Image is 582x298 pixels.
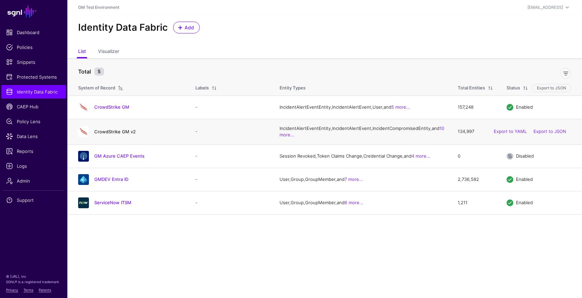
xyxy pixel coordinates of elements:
span: Policy Lens [6,118,61,125]
a: SGNL [4,4,63,19]
a: 7 more... [345,177,363,182]
td: 134,997 [451,119,500,144]
a: Privacy [6,288,18,292]
span: Identity Data Fabric [6,88,61,95]
span: Disabled [516,153,534,159]
img: svg+xml;base64,PHN2ZyB3aWR0aD0iNjQiIGhlaWdodD0iNjQiIHZpZXdCb3g9IjAgMCA2NCA2NCIgZmlsbD0ibm9uZSIgeG... [78,151,89,162]
span: Reports [6,148,61,155]
td: IncidentAlertEventEntity, IncidentAlertEvent, IncidentCompromisedEntity, and [273,119,451,144]
a: GMDEV Entra ID [94,177,128,182]
div: Total Entities [458,85,485,91]
div: System of Record [78,85,115,91]
span: Enabled [516,200,533,205]
a: Data Lens [1,130,66,143]
img: svg+xml;base64,PHN2ZyB3aWR0aD0iNjQiIGhlaWdodD0iNjQiIHZpZXdCb3g9IjAgMCA2NCA2NCIgZmlsbD0ibm9uZSIgeG... [78,126,89,137]
td: - [189,191,273,214]
span: Enabled [516,104,533,110]
td: 1,211 [451,191,500,214]
span: Protected Systems [6,74,61,80]
a: Policy Lens [1,115,66,128]
td: IncidentAlertEventEntity, IncidentAlertEvent, User, and [273,96,451,119]
a: 5 more... [391,104,410,110]
h2: Identity Data Fabric [78,22,168,33]
a: Add [173,22,200,33]
a: CAEP Hub [1,100,66,113]
a: Visualizer [98,46,119,58]
a: Identity Data Fabric [1,85,66,99]
span: Snippets [6,59,61,65]
span: Logs [6,163,61,169]
div: Labels [195,85,209,91]
span: Enabled [516,177,533,182]
span: Policies [6,44,61,51]
small: 5 [94,67,104,76]
span: Entity Types [280,85,305,90]
a: Protected Systems [1,70,66,84]
a: Dashboard [1,26,66,39]
td: 0 [451,144,500,168]
p: SGNL® is a registered trademark [6,279,61,285]
a: Patents [39,288,51,292]
span: Add [184,24,195,31]
a: GM Azure CAEP Events [94,153,144,159]
a: Policies [1,40,66,54]
p: © [URL], Inc [6,274,61,279]
span: Support [6,197,61,204]
td: - [189,119,273,144]
a: Snippets [1,55,66,69]
a: GM Test Environment [78,5,119,10]
a: Logs [1,159,66,173]
a: Reports [1,144,66,158]
a: Export to JSON [533,129,566,134]
td: - [189,168,273,191]
img: svg+xml;base64,PHN2ZyB3aWR0aD0iNjQiIGhlaWdodD0iNjQiIHZpZXdCb3g9IjAgMCA2NCA2NCIgZmlsbD0ibm9uZSIgeG... [78,102,89,113]
span: Admin [6,178,61,184]
img: svg+xml;base64,PHN2ZyB3aWR0aD0iNjQiIGhlaWdodD0iNjQiIHZpZXdCb3g9IjAgMCA2NCA2NCIgZmlsbD0ibm9uZSIgeG... [78,174,89,185]
td: - [189,144,273,168]
a: 6 more... [345,200,363,205]
a: Terms [24,288,33,292]
strong: Total [78,68,91,75]
td: 2,736,582 [451,168,500,191]
span: CAEP Hub [6,103,61,110]
a: ServiceNow ITSM [94,200,131,205]
a: Export to YAML [494,129,527,134]
a: CrowdStrike GM [94,104,129,110]
img: svg+xml;base64,PHN2ZyB3aWR0aD0iNjQiIGhlaWdodD0iNjQiIHZpZXdCb3g9IjAgMCA2NCA2NCIgZmlsbD0ibm9uZSIgeG... [78,197,89,208]
span: Dashboard [6,29,61,36]
div: Status [507,85,520,91]
td: User, Group, GroupMember, and [273,191,451,214]
button: Export to JSON [532,84,571,92]
td: User, Group, GroupMember, and [273,168,451,191]
div: [EMAIL_ADDRESS] [527,4,563,10]
a: Admin [1,174,66,188]
span: Data Lens [6,133,61,140]
a: CrowdStrike GM v2 [94,129,136,134]
td: - [189,96,273,119]
td: Session Revoked, Token Claims Change, Credential Change, and [273,144,451,168]
a: List [78,46,86,58]
td: 157,248 [451,96,500,119]
a: 4 more... [412,153,430,159]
